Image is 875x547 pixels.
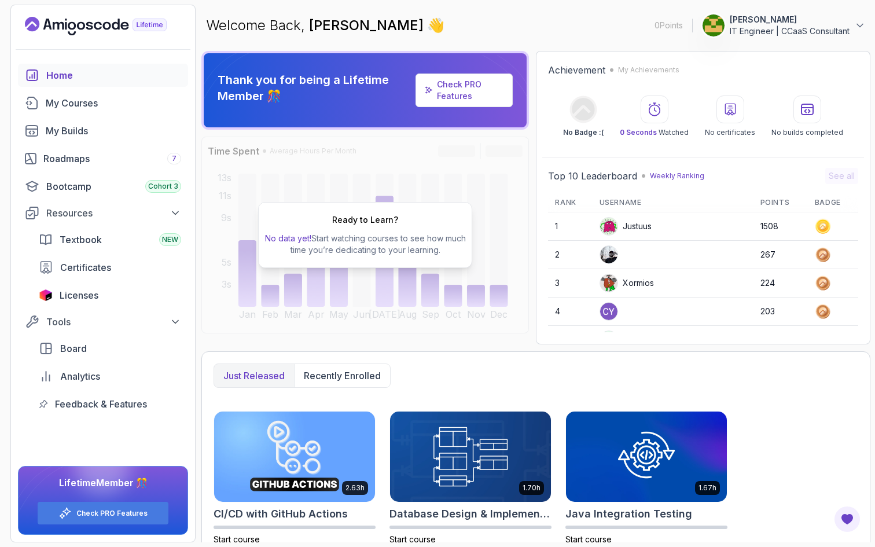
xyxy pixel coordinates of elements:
td: 5 [548,326,592,354]
a: textbook [32,228,188,251]
p: Thank you for being a Lifetime Member 🎊 [218,72,411,104]
a: Landing page [25,17,193,35]
p: 1.70h [523,483,541,493]
span: Cohort 3 [148,182,178,191]
div: Roadmaps [43,152,181,166]
p: Weekly Ranking [650,171,704,181]
span: Feedback & Features [55,397,147,411]
button: Resources [18,203,188,223]
button: Check PRO Features [37,501,169,525]
td: 4 [548,298,592,326]
th: Points [753,193,808,212]
img: Java Integration Testing card [566,412,727,502]
span: Certificates [60,260,111,274]
img: default monster avatar [600,331,617,348]
span: NEW [162,235,178,244]
div: Justuus [600,217,652,236]
h2: Java Integration Testing [565,506,692,522]
td: 203 [753,326,808,354]
img: user profile image [600,246,617,263]
span: Start course [565,534,612,544]
span: 7 [172,154,177,163]
p: Just released [223,369,285,383]
a: Database Design & Implementation card1.70hDatabase Design & ImplementationStart course [389,411,552,545]
img: default monster avatar [600,274,617,292]
div: Xormios [600,274,654,292]
div: Resources [46,206,181,220]
div: My Builds [46,124,181,138]
div: My Courses [46,96,181,110]
div: Bootcamp [46,179,181,193]
img: user profile image [600,303,617,320]
img: Database Design & Implementation card [390,412,551,502]
a: roadmaps [18,147,188,170]
img: CI/CD with GitHub Actions card [214,412,375,502]
p: 2.63h [345,483,365,493]
td: 1 [548,212,592,241]
h2: CI/CD with GitHub Actions [214,506,348,522]
a: Check PRO Features [437,79,481,101]
button: Tools [18,311,188,332]
button: Open Feedback Button [833,505,861,533]
td: 203 [753,298,808,326]
img: default monster avatar [600,218,617,235]
a: feedback [32,392,188,416]
img: jetbrains icon [39,289,53,301]
a: home [18,64,188,87]
h2: Ready to Learn? [332,214,398,226]
div: Home [46,68,181,82]
th: Rank [548,193,592,212]
button: Recently enrolled [294,364,390,387]
button: Just released [214,364,294,387]
h2: Database Design & Implementation [389,506,552,522]
span: Analytics [60,369,100,383]
span: 0 Seconds [620,128,657,137]
span: Licenses [60,288,98,302]
p: Watched [620,128,689,137]
a: courses [18,91,188,115]
a: builds [18,119,188,142]
button: See all [825,168,858,184]
span: Start course [389,534,436,544]
a: Java Integration Testing card1.67hJava Integration TestingStart course [565,411,727,545]
span: [PERSON_NAME] [309,17,427,34]
p: 1.67h [698,483,716,493]
a: analytics [32,365,188,388]
p: [PERSON_NAME] [730,14,850,25]
th: Badge [808,193,858,212]
a: Check PRO Features [416,74,513,107]
p: 0 Points [655,20,683,31]
h2: Achievement [548,63,605,77]
p: Welcome Back, [206,16,444,35]
h2: Top 10 Leaderboard [548,169,637,183]
p: IT Engineer | CCaaS Consultant [730,25,850,37]
td: 224 [753,269,808,298]
a: CI/CD with GitHub Actions card2.63hCI/CD with GitHub ActionsStart course [214,411,376,545]
span: Board [60,342,87,355]
a: Check PRO Features [76,509,148,518]
p: No certificates [705,128,755,137]
a: board [32,337,188,360]
td: 3 [548,269,592,298]
span: No data yet! [265,233,311,243]
span: Start course [214,534,260,544]
td: 1508 [753,212,808,241]
p: My Achievements [618,65,679,75]
p: No Badge :( [563,128,604,137]
div: loftyhummingbirddbd35 [600,331,713,349]
button: user profile image[PERSON_NAME]IT Engineer | CCaaS Consultant [702,14,866,37]
span: Textbook [60,233,102,247]
th: Username [593,193,753,212]
a: licenses [32,284,188,307]
span: 👋 [426,14,447,36]
a: certificates [32,256,188,279]
td: 2 [548,241,592,269]
p: Start watching courses to see how much time you’re dedicating to your learning. [263,233,467,256]
a: bootcamp [18,175,188,198]
td: 267 [753,241,808,269]
p: No builds completed [771,128,843,137]
div: Tools [46,315,181,329]
img: user profile image [703,14,725,36]
p: Recently enrolled [304,369,381,383]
